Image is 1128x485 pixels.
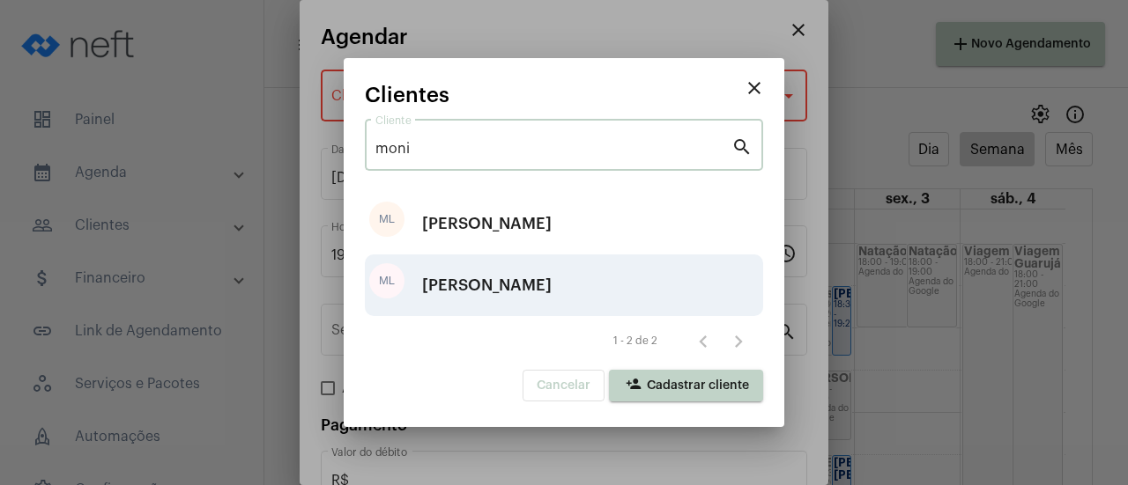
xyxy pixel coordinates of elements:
[609,370,763,401] button: Cadastrar cliente
[422,259,552,312] div: [PERSON_NAME]
[375,141,731,157] input: Pesquisar cliente
[721,323,756,358] button: Próxima página
[369,202,404,237] div: ML
[686,323,721,358] button: Página anterior
[523,370,605,401] button: Cancelar
[365,84,449,107] span: Clientes
[422,197,552,250] div: [PERSON_NAME]
[537,379,590,392] span: Cancelar
[369,263,404,298] div: ML
[623,376,644,397] mat-icon: person_add
[744,77,765,99] mat-icon: close
[731,136,753,157] mat-icon: search
[623,379,749,392] span: Cadastrar cliente
[613,335,657,347] div: 1 - 2 de 2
